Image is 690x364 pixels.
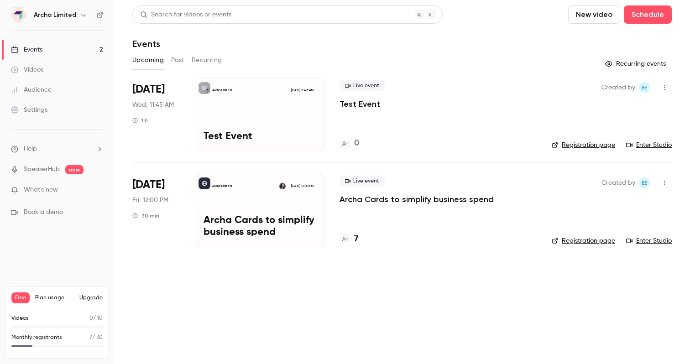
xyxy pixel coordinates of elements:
[279,183,286,189] img: Emily Emberson
[35,294,74,302] span: Plan usage
[642,177,647,188] span: EE
[132,117,148,124] div: 1 h
[340,80,385,91] span: Live event
[204,215,316,239] p: Archa Cards to simplify business spend
[639,82,650,93] span: Emily Emberson
[132,82,165,97] span: [DATE]
[89,316,93,321] span: 0
[89,335,92,340] span: 7
[11,292,30,303] span: Free
[132,177,165,192] span: [DATE]
[24,144,37,154] span: Help
[79,294,103,302] button: Upgrade
[192,53,222,68] button: Recurring
[195,78,325,151] a: Test Event Archa Limited[DATE] 11:45 AMTest Event
[288,87,316,94] span: [DATE] 11:45 AM
[204,131,316,143] p: Test Event
[601,82,635,93] span: Created by
[626,140,672,150] a: Enter Studio
[340,99,380,109] a: Test Event
[601,57,672,71] button: Recurring events
[89,333,103,342] p: / 30
[24,165,60,174] a: SpeakerHub
[11,65,43,74] div: Videos
[132,174,180,247] div: Oct 24 Fri, 12:00 PM (Australia/Melbourne)
[601,177,635,188] span: Created by
[140,10,231,20] div: Search for videos or events
[340,233,358,245] a: 7
[92,186,103,194] iframe: Noticeable Trigger
[65,165,84,174] span: new
[132,38,160,49] h1: Events
[132,53,164,68] button: Upcoming
[626,236,672,245] a: Enter Studio
[568,5,620,24] button: New video
[340,137,359,150] a: 0
[132,196,168,205] span: Fri, 12:00 PM
[340,194,494,205] a: Archa Cards to simplify business spend
[34,10,76,20] h6: Archa Limited
[24,185,58,195] span: What's new
[24,208,63,217] span: Book a demo
[354,233,358,245] h4: 7
[11,105,47,114] div: Settings
[642,82,647,93] span: EE
[132,100,174,109] span: Wed, 11:45 AM
[212,184,232,188] p: Archa Limited
[89,314,103,322] p: / 10
[132,78,180,151] div: Oct 22 Wed, 11:45 AM (Australia/Melbourne)
[354,137,359,150] h4: 0
[624,5,672,24] button: Schedule
[639,177,650,188] span: Emily Emberson
[195,174,325,247] a: Archa Cards to simplify business spendArcha LimitedEmily Emberson[DATE] 12:00 PMArcha Cards to si...
[171,53,184,68] button: Past
[11,144,103,154] li: help-dropdown-opener
[552,236,615,245] a: Registration page
[552,140,615,150] a: Registration page
[340,176,385,187] span: Live event
[11,45,42,54] div: Events
[11,314,29,322] p: Videos
[11,333,62,342] p: Monthly registrants
[11,85,52,94] div: Audience
[288,183,316,189] span: [DATE] 12:00 PM
[212,88,232,93] p: Archa Limited
[11,8,26,22] img: Archa Limited
[132,212,159,219] div: 30 min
